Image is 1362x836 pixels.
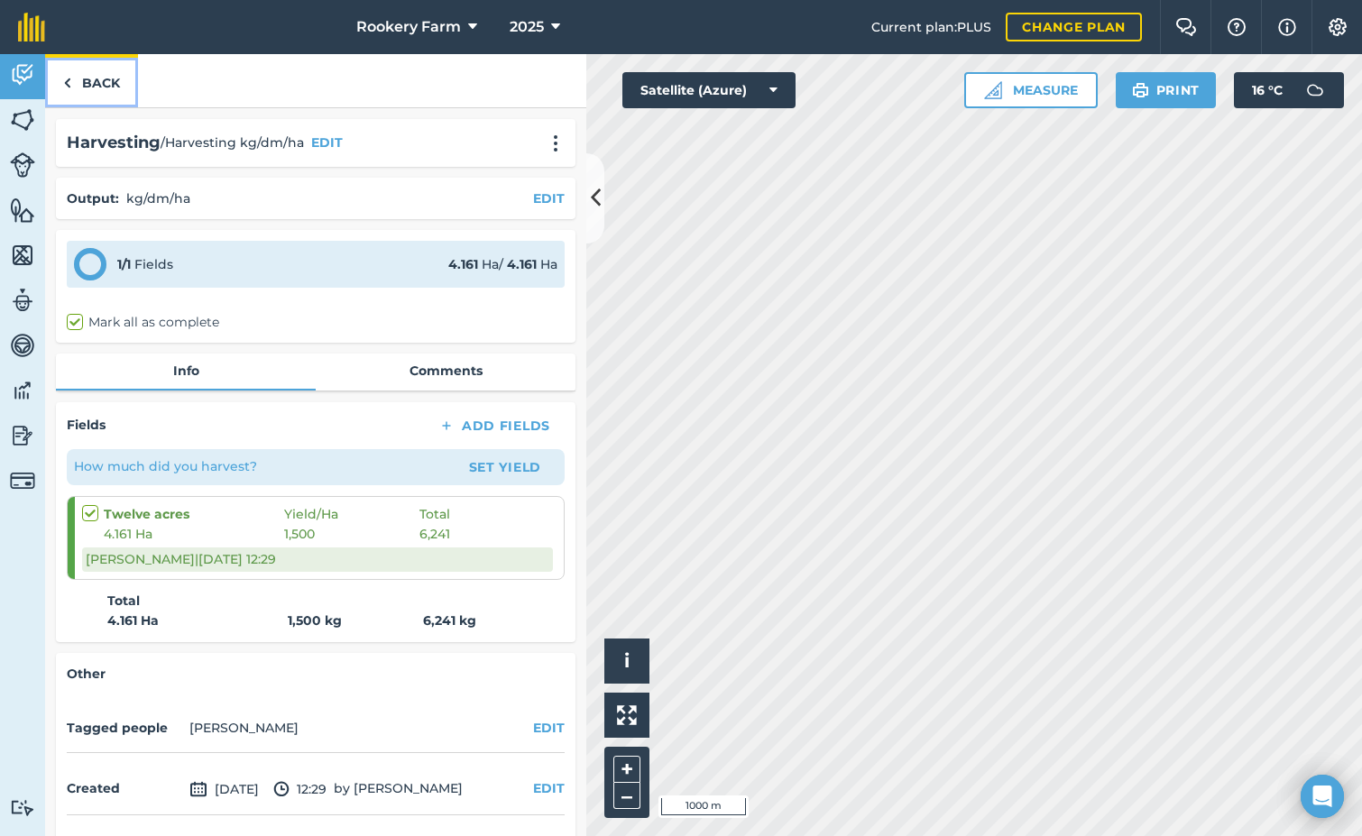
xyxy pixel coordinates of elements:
[604,638,649,684] button: i
[1234,72,1344,108] button: 16 °C
[67,718,182,738] h4: Tagged people
[1116,72,1217,108] button: Print
[67,415,106,435] h4: Fields
[10,242,35,269] img: svg+xml;base64,PHN2ZyB4bWxucz0iaHR0cDovL3d3dy53My5vcmcvMjAwMC9zdmciIHdpZHRoPSI1NiIgaGVpZ2h0PSI2MC...
[1006,13,1142,41] a: Change plan
[448,254,557,274] div: Ha / Ha
[871,17,991,37] span: Current plan : PLUS
[107,611,288,630] strong: 4.161 Ha
[419,504,450,524] span: Total
[74,456,257,476] p: How much did you harvest?
[67,664,565,684] h4: Other
[1327,18,1348,36] img: A cog icon
[1226,18,1247,36] img: A question mark icon
[1278,16,1296,38] img: svg+xml;base64,PHN2ZyB4bWxucz0iaHR0cDovL3d3dy53My5vcmcvMjAwMC9zdmciIHdpZHRoPSIxNyIgaGVpZ2h0PSIxNy...
[63,72,71,94] img: svg+xml;base64,PHN2ZyB4bWxucz0iaHR0cDovL3d3dy53My5vcmcvMjAwMC9zdmciIHdpZHRoPSI5IiBoZWlnaHQ9IjI0Ii...
[117,256,131,272] strong: 1 / 1
[984,81,1002,99] img: Ruler icon
[284,504,419,524] span: Yield / Ha
[273,778,327,800] span: 12:29
[424,413,565,438] button: Add Fields
[624,649,630,672] span: i
[284,524,419,544] span: 1,500
[104,524,284,544] span: 4.161 Ha
[613,783,640,809] button: –
[10,106,35,133] img: svg+xml;base64,PHN2ZyB4bWxucz0iaHR0cDovL3d3dy53My5vcmcvMjAwMC9zdmciIHdpZHRoPSI1NiIgaGVpZ2h0PSI2MC...
[56,354,316,388] a: Info
[67,188,119,208] h4: Output :
[45,54,138,107] a: Back
[10,332,35,359] img: svg+xml;base64,PD94bWwgdmVyc2lvbj0iMS4wIiBlbmNvZGluZz0idXRmLTgiPz4KPCEtLSBHZW5lcmF0b3I6IEFkb2JlIE...
[316,354,575,388] a: Comments
[10,377,35,404] img: svg+xml;base64,PD94bWwgdmVyc2lvbj0iMS4wIiBlbmNvZGluZz0idXRmLTgiPz4KPCEtLSBHZW5lcmF0b3I6IEFkb2JlIE...
[107,591,140,611] strong: Total
[510,16,544,38] span: 2025
[189,718,299,738] li: [PERSON_NAME]
[10,61,35,88] img: svg+xml;base64,PD94bWwgdmVyc2lvbj0iMS4wIiBlbmNvZGluZz0idXRmLTgiPz4KPCEtLSBHZW5lcmF0b3I6IEFkb2JlIE...
[10,799,35,816] img: svg+xml;base64,PD94bWwgdmVyc2lvbj0iMS4wIiBlbmNvZGluZz0idXRmLTgiPz4KPCEtLSBHZW5lcmF0b3I6IEFkb2JlIE...
[273,778,290,800] img: svg+xml;base64,PD94bWwgdmVyc2lvbj0iMS4wIiBlbmNvZGluZz0idXRmLTgiPz4KPCEtLSBHZW5lcmF0b3I6IEFkb2JlIE...
[533,778,565,798] button: EDIT
[1132,79,1149,101] img: svg+xml;base64,PHN2ZyB4bWxucz0iaHR0cDovL3d3dy53My5vcmcvMjAwMC9zdmciIHdpZHRoPSIxOSIgaGVpZ2h0PSIyNC...
[161,133,304,152] span: / Harvesting kg/dm/ha
[533,718,565,738] button: EDIT
[507,256,537,272] strong: 4.161
[67,313,219,332] label: Mark all as complete
[613,756,640,783] button: +
[423,612,476,629] strong: 6,241 kg
[82,547,553,571] div: [PERSON_NAME] | [DATE] 12:29
[453,453,557,482] button: Set Yield
[67,130,161,156] h2: Harvesting
[10,287,35,314] img: svg+xml;base64,PD94bWwgdmVyc2lvbj0iMS4wIiBlbmNvZGluZz0idXRmLTgiPz4KPCEtLSBHZW5lcmF0b3I6IEFkb2JlIE...
[10,197,35,224] img: svg+xml;base64,PHN2ZyB4bWxucz0iaHR0cDovL3d3dy53My5vcmcvMjAwMC9zdmciIHdpZHRoPSI1NiIgaGVpZ2h0PSI2MC...
[545,134,566,152] img: svg+xml;base64,PHN2ZyB4bWxucz0iaHR0cDovL3d3dy53My5vcmcvMjAwMC9zdmciIHdpZHRoPSIyMCIgaGVpZ2h0PSIyNC...
[126,188,190,208] p: kg/dm/ha
[419,524,450,544] span: 6,241
[533,188,565,208] button: EDIT
[1175,18,1197,36] img: Two speech bubbles overlapping with the left bubble in the forefront
[10,468,35,493] img: svg+xml;base64,PD94bWwgdmVyc2lvbj0iMS4wIiBlbmNvZGluZz0idXRmLTgiPz4KPCEtLSBHZW5lcmF0b3I6IEFkb2JlIE...
[117,254,173,274] div: Fields
[1301,775,1344,818] div: Open Intercom Messenger
[1297,72,1333,108] img: svg+xml;base64,PD94bWwgdmVyc2lvbj0iMS4wIiBlbmNvZGluZz0idXRmLTgiPz4KPCEtLSBHZW5lcmF0b3I6IEFkb2JlIE...
[448,256,478,272] strong: 4.161
[67,764,565,815] div: by [PERSON_NAME]
[311,133,343,152] button: EDIT
[356,16,461,38] span: Rookery Farm
[189,778,207,800] img: svg+xml;base64,PD94bWwgdmVyc2lvbj0iMS4wIiBlbmNvZGluZz0idXRmLTgiPz4KPCEtLSBHZW5lcmF0b3I6IEFkb2JlIE...
[622,72,796,108] button: Satellite (Azure)
[10,422,35,449] img: svg+xml;base64,PD94bWwgdmVyc2lvbj0iMS4wIiBlbmNvZGluZz0idXRmLTgiPz4KPCEtLSBHZW5lcmF0b3I6IEFkb2JlIE...
[964,72,1098,108] button: Measure
[617,705,637,725] img: Four arrows, one pointing top left, one top right, one bottom right and the last bottom left
[10,152,35,178] img: svg+xml;base64,PD94bWwgdmVyc2lvbj0iMS4wIiBlbmNvZGluZz0idXRmLTgiPz4KPCEtLSBHZW5lcmF0b3I6IEFkb2JlIE...
[67,778,182,798] h4: Created
[288,611,423,630] strong: 1,500 kg
[1252,72,1283,108] span: 16 ° C
[18,13,45,41] img: fieldmargin Logo
[189,778,259,800] span: [DATE]
[104,504,284,524] strong: Twelve acres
